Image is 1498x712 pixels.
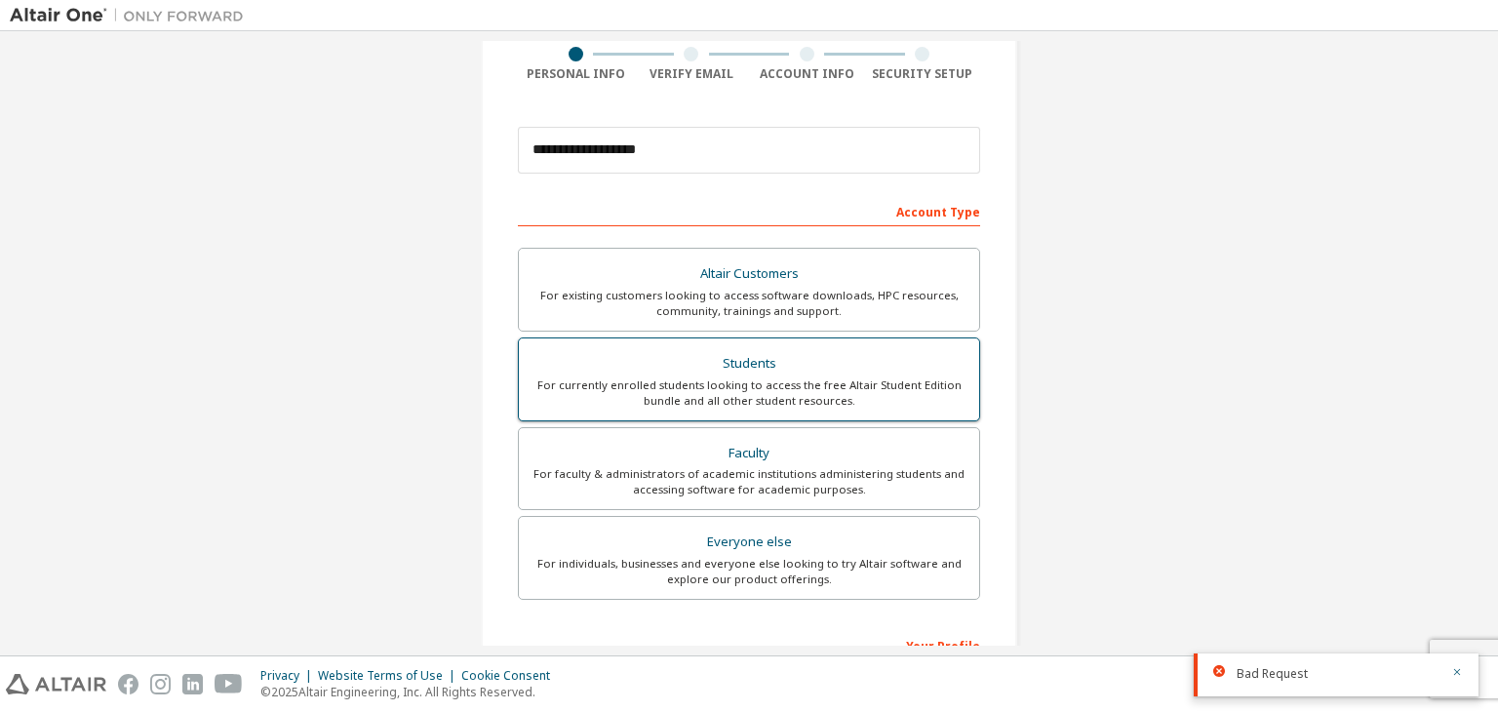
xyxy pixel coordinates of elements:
div: For currently enrolled students looking to access the free Altair Student Edition bundle and all ... [531,377,967,409]
div: For faculty & administrators of academic institutions administering students and accessing softwa... [531,466,967,497]
div: Altair Customers [531,260,967,288]
div: Personal Info [518,66,634,82]
div: For individuals, businesses and everyone else looking to try Altair software and explore our prod... [531,556,967,587]
div: Cookie Consent [461,668,562,684]
img: instagram.svg [150,674,171,694]
div: Faculty [531,440,967,467]
div: Privacy [260,668,318,684]
div: Account Type [518,195,980,226]
div: Verify Email [634,66,750,82]
span: Bad Request [1237,666,1308,682]
div: Students [531,350,967,377]
div: Account Info [749,66,865,82]
div: Your Profile [518,629,980,660]
div: Website Terms of Use [318,668,461,684]
img: linkedin.svg [182,674,203,694]
img: facebook.svg [118,674,138,694]
div: Security Setup [865,66,981,82]
p: © 2025 Altair Engineering, Inc. All Rights Reserved. [260,684,562,700]
img: altair_logo.svg [6,674,106,694]
div: Everyone else [531,529,967,556]
div: For existing customers looking to access software downloads, HPC resources, community, trainings ... [531,288,967,319]
img: Altair One [10,6,254,25]
img: youtube.svg [215,674,243,694]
